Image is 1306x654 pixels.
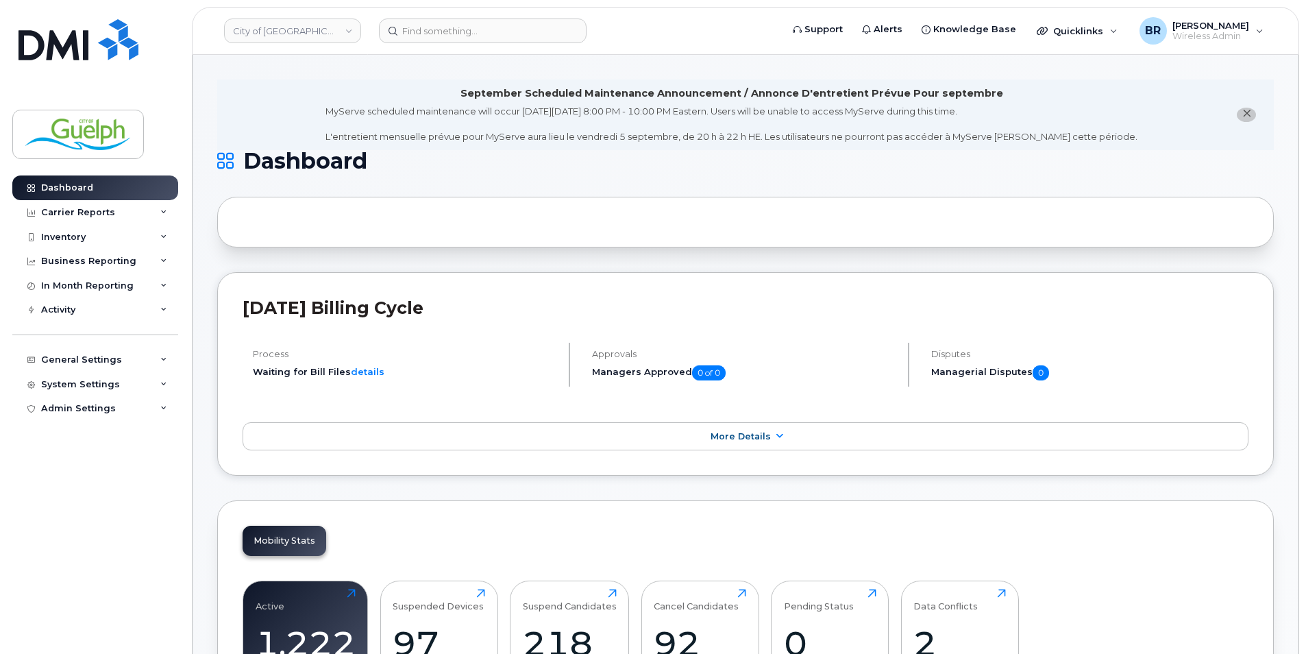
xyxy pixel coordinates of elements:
h4: Disputes [931,349,1248,359]
span: More Details [711,431,771,441]
span: 0 of 0 [692,365,726,380]
h5: Managers Approved [592,365,896,380]
div: Suspend Candidates [523,589,617,611]
li: Waiting for Bill Files [253,365,557,378]
span: 0 [1033,365,1049,380]
span: Dashboard [243,151,367,171]
h2: [DATE] Billing Cycle [243,298,1248,318]
div: MyServe scheduled maintenance will occur [DATE][DATE] 8:00 PM - 10:00 PM Eastern. Users will be u... [325,105,1137,143]
h4: Process [253,349,557,359]
h4: Approvals [592,349,896,359]
h5: Managerial Disputes [931,365,1248,380]
button: close notification [1237,108,1256,122]
div: Cancel Candidates [654,589,739,611]
div: September Scheduled Maintenance Announcement / Annonce D'entretient Prévue Pour septembre [460,86,1003,101]
div: Active [256,589,284,611]
div: Data Conflicts [913,589,978,611]
a: details [351,366,384,377]
div: Pending Status [784,589,854,611]
div: Suspended Devices [393,589,484,611]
